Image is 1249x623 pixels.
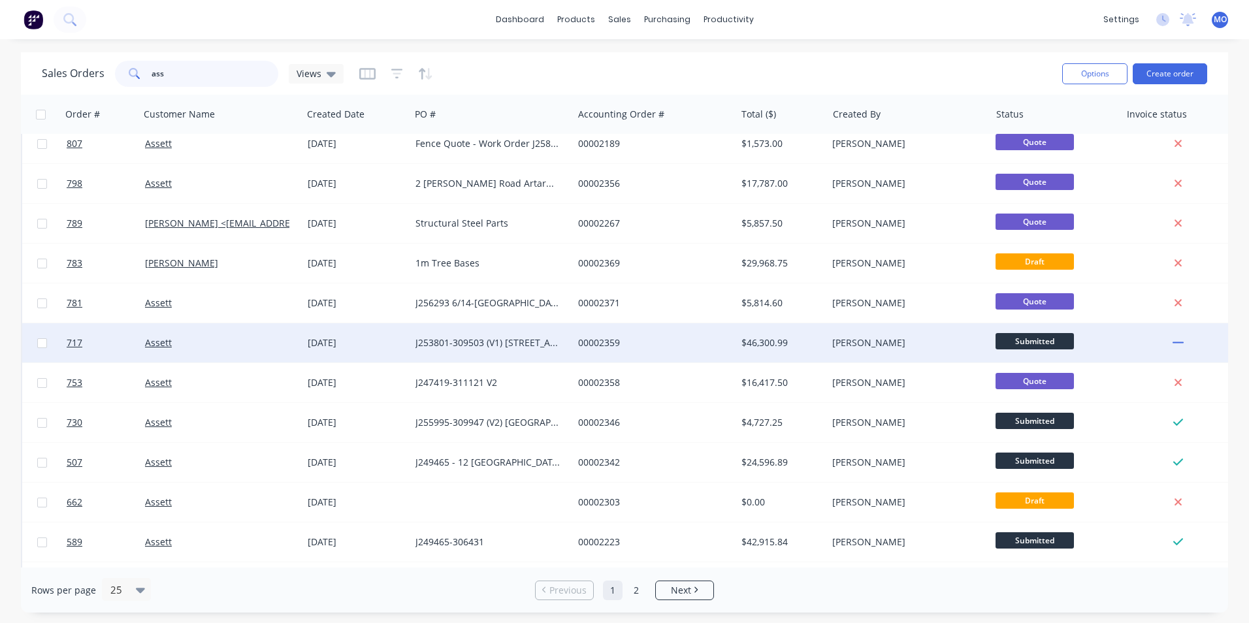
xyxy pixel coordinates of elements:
div: 00002189 [578,137,723,150]
button: Create order [1133,63,1207,84]
span: Quote [996,214,1074,230]
a: Page 2 [626,581,646,600]
span: MO [1214,14,1227,25]
span: 589 [67,535,82,549]
div: [DATE] [308,296,405,310]
div: [PERSON_NAME] [832,177,977,190]
span: 789 [67,217,82,230]
div: purchasing [638,10,697,29]
div: productivity [697,10,760,29]
h1: Sales Orders [42,67,105,80]
div: [DATE] [308,456,405,469]
div: 00002346 [578,416,723,429]
div: [DATE] [308,496,405,509]
div: [PERSON_NAME] [832,535,977,549]
div: PO # [415,108,436,121]
a: Assett [145,137,172,150]
span: Next [671,584,691,597]
div: [DATE] [308,416,405,429]
a: Assett [145,376,172,389]
span: 783 [67,257,82,270]
span: 730 [67,416,82,429]
a: Assett [145,496,172,508]
a: Page 1 is your current page [603,581,623,600]
div: [DATE] [308,336,405,349]
a: Assett [145,336,172,349]
a: Assett [145,535,172,548]
span: Quote [996,134,1074,150]
div: sales [602,10,638,29]
div: [PERSON_NAME] [832,376,977,389]
div: $29,968.75 [741,257,818,270]
a: 789 [67,204,145,243]
a: 798 [67,164,145,203]
div: $4,727.25 [741,416,818,429]
input: Search... [152,61,279,87]
div: 00002369 [578,257,723,270]
a: [PERSON_NAME] <[EMAIL_ADDRESS][DOMAIN_NAME]> [145,217,384,229]
div: Created Date [307,108,365,121]
div: products [551,10,602,29]
a: Assett [145,296,172,309]
span: 717 [67,336,82,349]
div: Structural Steel Parts [415,217,560,230]
span: Rows per page [31,584,96,597]
span: Views [297,67,321,80]
div: [DATE] [308,535,405,549]
div: [PERSON_NAME] [832,217,977,230]
span: Previous [549,584,587,597]
a: 589 [67,522,145,562]
a: 624 [67,562,145,601]
span: Quote [996,174,1074,190]
div: 00002371 [578,296,723,310]
div: 00002303 [578,496,723,509]
div: 00002358 [578,376,723,389]
div: [DATE] [308,376,405,389]
div: J249465-306431 [415,535,560,549]
div: Accounting Order # [578,108,664,121]
span: Submitted [996,413,1074,429]
div: $42,915.84 [741,535,818,549]
a: Previous page [536,584,593,597]
a: 717 [67,323,145,362]
div: [PERSON_NAME] [832,336,977,349]
span: 781 [67,296,82,310]
div: Customer Name [144,108,215,121]
div: 1m Tree Bases [415,257,560,270]
div: [PERSON_NAME] [832,456,977,469]
a: 730 [67,403,145,442]
a: dashboard [489,10,551,29]
a: 753 [67,363,145,402]
div: [PERSON_NAME] [832,257,977,270]
div: [DATE] [308,137,405,150]
span: Draft [996,492,1074,509]
div: Order # [65,108,100,121]
span: Quote [996,293,1074,310]
span: 798 [67,177,82,190]
a: Assett [145,456,172,468]
div: $16,417.50 [741,376,818,389]
div: $0.00 [741,496,818,509]
div: $24,596.89 [741,456,818,469]
div: settings [1097,10,1146,29]
div: 00002267 [578,217,723,230]
div: [PERSON_NAME] [832,296,977,310]
div: [DATE] [308,257,405,270]
div: J256293 6/14-[GEOGRAPHIC_DATA] [415,296,560,310]
span: Submitted [996,532,1074,549]
div: 00002342 [578,456,723,469]
span: Quote [996,373,1074,389]
div: Invoice status [1127,108,1187,121]
a: Assett [145,416,172,428]
ul: Pagination [530,581,719,600]
span: 662 [67,496,82,509]
div: $5,814.60 [741,296,818,310]
div: [DATE] [308,177,405,190]
div: J247419-311121 V2 [415,376,560,389]
div: 2 [PERSON_NAME] Road Artarmon fence job ****Revised**** [415,177,560,190]
div: [DATE] [308,217,405,230]
a: Assett [145,177,172,189]
div: J253801-309503 (V1) [STREET_ADDRESS][PERSON_NAME][PERSON_NAME] [415,336,560,349]
div: $5,857.50 [741,217,818,230]
div: [PERSON_NAME] [832,496,977,509]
